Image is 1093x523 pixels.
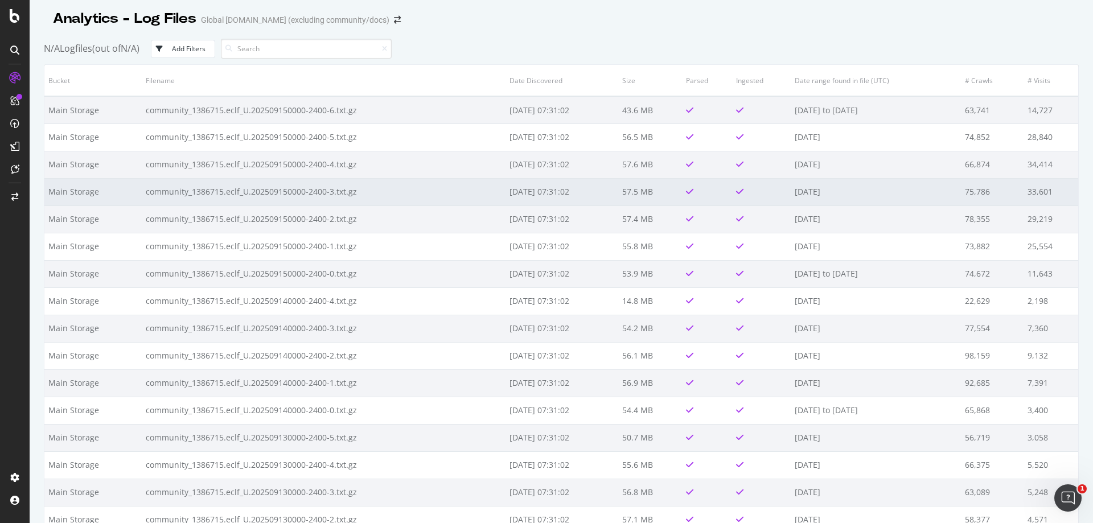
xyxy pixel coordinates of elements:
td: Main Storage [44,451,142,479]
td: community_1386715.eclf_U.202509150000-2400-5.txt.gz [142,123,506,151]
td: Main Storage [44,479,142,506]
td: 9,132 [1024,342,1078,369]
td: community_1386715.eclf_U.202509130000-2400-5.txt.gz [142,424,506,451]
td: community_1386715.eclf_U.202509150000-2400-1.txt.gz [142,233,506,260]
td: 57.6 MB [618,151,683,178]
td: community_1386715.eclf_U.202509150000-2400-6.txt.gz [142,96,506,123]
td: [DATE] [791,123,961,151]
td: Main Storage [44,342,142,369]
td: [DATE] 07:31:02 [506,479,618,506]
td: 77,554 [961,315,1024,342]
td: Main Storage [44,178,142,205]
td: 54.2 MB [618,315,683,342]
td: 14.8 MB [618,287,683,315]
td: 66,874 [961,151,1024,178]
td: 56,719 [961,424,1024,451]
span: Logfiles [60,42,92,55]
td: [DATE] 07:31:02 [506,205,618,233]
td: 33,601 [1024,178,1078,205]
span: N/A ) [121,42,139,55]
td: 56.9 MB [618,369,683,397]
td: [DATE] [791,151,961,178]
td: 2,198 [1024,287,1078,315]
input: Search [221,39,392,59]
td: 92,685 [961,369,1024,397]
td: 75,786 [961,178,1024,205]
td: Main Storage [44,260,142,287]
td: 28,840 [1024,123,1078,151]
td: [DATE] 07:31:02 [506,369,618,397]
td: community_1386715.eclf_U.202509150000-2400-4.txt.gz [142,151,506,178]
td: community_1386715.eclf_U.202509140000-2400-4.txt.gz [142,287,506,315]
td: [DATE] [791,178,961,205]
td: Main Storage [44,315,142,342]
td: [DATE] 07:31:02 [506,260,618,287]
td: 50.7 MB [618,424,683,451]
button: Add Filters [151,40,215,58]
td: [DATE] to [DATE] [791,96,961,123]
td: 56.8 MB [618,479,683,506]
td: 3,400 [1024,397,1078,424]
div: arrow-right-arrow-left [394,16,401,24]
td: 65,868 [961,397,1024,424]
td: [DATE] [791,315,961,342]
th: Parsed [682,65,732,96]
td: Main Storage [44,96,142,123]
td: [DATE] 07:31:02 [506,151,618,178]
td: community_1386715.eclf_U.202509150000-2400-0.txt.gz [142,260,506,287]
td: Main Storage [44,123,142,151]
td: [DATE] 07:31:02 [506,315,618,342]
td: 5,520 [1024,451,1078,479]
td: 22,629 [961,287,1024,315]
td: 57.4 MB [618,205,683,233]
td: community_1386715.eclf_U.202509140000-2400-3.txt.gz [142,315,506,342]
td: 56.1 MB [618,342,683,369]
td: 29,219 [1024,205,1078,233]
td: 43.6 MB [618,96,683,123]
td: 55.6 MB [618,451,683,479]
th: Filename [142,65,506,96]
td: Main Storage [44,205,142,233]
td: community_1386715.eclf_U.202509140000-2400-0.txt.gz [142,397,506,424]
div: Global [DOMAIN_NAME] (excluding community/docs) [201,14,389,26]
td: [DATE] [791,205,961,233]
td: [DATE] 07:31:02 [506,451,618,479]
span: 1 [1078,484,1087,493]
td: [DATE] [791,451,961,479]
td: Main Storage [44,397,142,424]
td: 11,643 [1024,260,1078,287]
td: community_1386715.eclf_U.202509140000-2400-2.txt.gz [142,342,506,369]
td: 74,852 [961,123,1024,151]
th: Date Discovered [506,65,618,96]
td: community_1386715.eclf_U.202509150000-2400-2.txt.gz [142,205,506,233]
td: Main Storage [44,424,142,451]
td: [DATE] 07:31:02 [506,123,618,151]
div: Analytics - Log Files [53,9,196,28]
td: [DATE] [791,369,961,397]
td: [DATE] 07:31:02 [506,233,618,260]
td: community_1386715.eclf_U.202509130000-2400-4.txt.gz [142,451,506,479]
td: 63,089 [961,479,1024,506]
span: N/A [44,42,60,55]
td: 56.5 MB [618,123,683,151]
div: Add Filters [172,44,206,53]
td: 98,159 [961,342,1024,369]
td: 74,672 [961,260,1024,287]
td: 66,375 [961,451,1024,479]
td: 73,882 [961,233,1024,260]
td: [DATE] to [DATE] [791,397,961,424]
span: (out of [92,42,121,55]
td: [DATE] to [DATE] [791,260,961,287]
td: 53.9 MB [618,260,683,287]
td: 55.8 MB [618,233,683,260]
td: [DATE] [791,287,961,315]
td: 7,391 [1024,369,1078,397]
td: [DATE] 07:31:02 [506,96,618,123]
td: community_1386715.eclf_U.202509130000-2400-3.txt.gz [142,479,506,506]
td: 57.5 MB [618,178,683,205]
td: 25,554 [1024,233,1078,260]
td: Main Storage [44,233,142,260]
td: [DATE] 07:31:02 [506,424,618,451]
td: Main Storage [44,151,142,178]
td: [DATE] [791,479,961,506]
